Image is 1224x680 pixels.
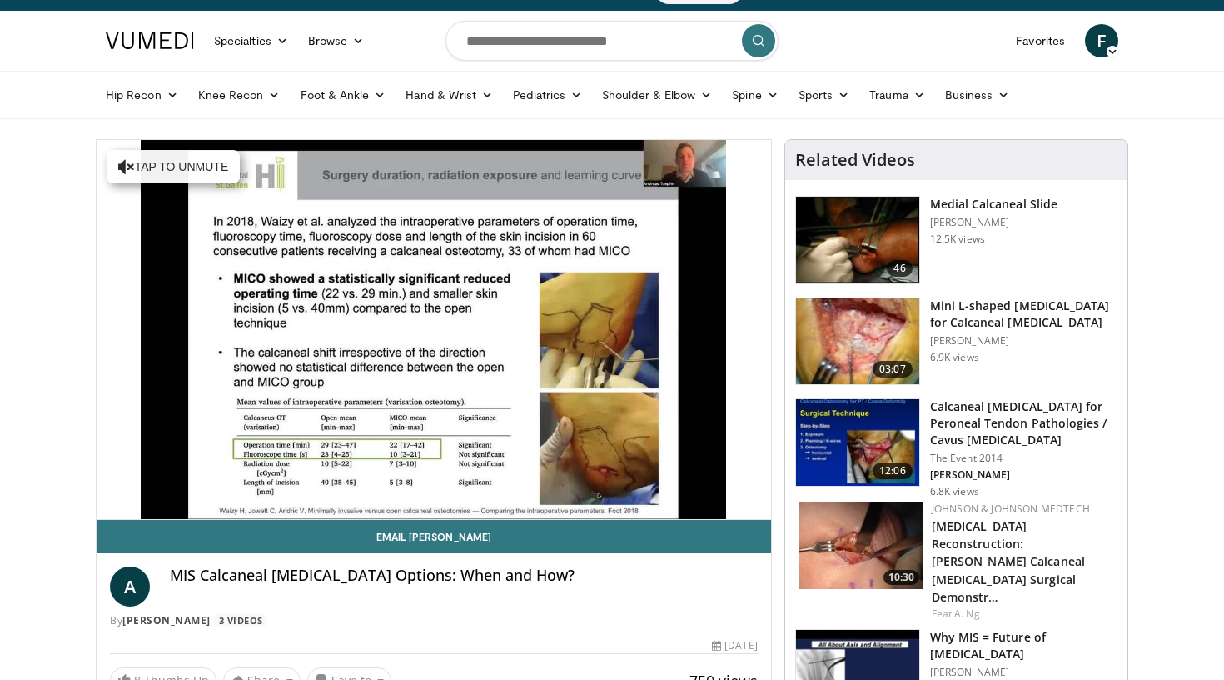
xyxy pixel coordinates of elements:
[930,334,1117,347] p: [PERSON_NAME]
[110,567,150,607] a: A
[396,78,503,112] a: Hand & Wrist
[291,78,396,112] a: Foot & Ankle
[796,197,919,283] img: 1227497_3.png.150x105_q85_crop-smart_upscale.jpg
[204,24,298,57] a: Specialties
[932,502,1090,516] a: Johnson & Johnson MedTech
[122,613,211,627] a: [PERSON_NAME]
[106,32,194,49] img: VuMedi Logo
[930,666,1117,679] p: [PERSON_NAME]
[930,468,1117,482] p: [PERSON_NAME]
[795,398,1117,498] a: 12:06 Calcaneal [MEDICAL_DATA] for Peroneal Tendon Pathologies / Cavus [MEDICAL_DATA] The Event 2...
[930,232,985,246] p: 12.5K views
[796,298,919,385] img: sanhudo_mini_L_3.png.150x105_q85_crop-smart_upscale.jpg
[930,452,1117,465] p: The Event 2014
[789,78,860,112] a: Sports
[712,638,757,653] div: [DATE]
[932,607,1114,622] div: Feat.
[97,140,771,520] video-js: Video Player
[935,78,1020,112] a: Business
[930,485,979,498] p: 6.8K views
[954,607,980,621] a: A. Ng
[930,216,1057,229] p: [PERSON_NAME]
[107,150,240,183] button: Tap to unmute
[883,570,919,585] span: 10:30
[873,462,913,479] span: 12:06
[503,78,592,112] a: Pediatrics
[213,613,268,627] a: 3 Videos
[298,24,375,57] a: Browse
[97,520,771,553] a: Email [PERSON_NAME]
[873,361,913,377] span: 03:07
[932,518,1085,604] a: [MEDICAL_DATA] Reconstruction: [PERSON_NAME] Calcaneal [MEDICAL_DATA] Surgical Demonstr…
[592,78,722,112] a: Shoulder & Elbow
[795,196,1117,284] a: 46 Medial Calcaneal Slide [PERSON_NAME] 12.5K views
[799,502,923,589] a: 10:30
[110,613,758,628] div: By
[930,297,1117,331] h3: Mini L-shaped [MEDICAL_DATA] for Calcaneal [MEDICAL_DATA]
[799,502,923,589] img: 80ad437c-7ccf-4354-94af-0190d3bdec88.150x105_q85_crop-smart_upscale.jpg
[795,150,915,170] h4: Related Videos
[795,297,1117,386] a: 03:07 Mini L-shaped [MEDICAL_DATA] for Calcaneal [MEDICAL_DATA] [PERSON_NAME] 6.9K views
[796,399,919,486] img: b0b537f8-eee8-421c-9ddf-9ba735f26705.150x105_q85_crop-smart_upscale.jpg
[930,629,1117,662] h3: Why MIS = Future of [MEDICAL_DATA]
[1085,24,1118,57] a: F
[930,398,1117,448] h3: Calcaneal [MEDICAL_DATA] for Peroneal Tendon Pathologies / Cavus [MEDICAL_DATA]
[930,196,1057,212] h3: Medial Calcaneal Slide
[887,260,912,277] span: 46
[1006,24,1075,57] a: Favorites
[722,78,788,112] a: Spine
[445,21,779,61] input: Search topics, interventions
[170,567,758,585] h4: MIS Calcaneal [MEDICAL_DATA] Options: When and How?
[859,78,935,112] a: Trauma
[930,351,979,364] p: 6.9K views
[96,78,188,112] a: Hip Recon
[188,78,291,112] a: Knee Recon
